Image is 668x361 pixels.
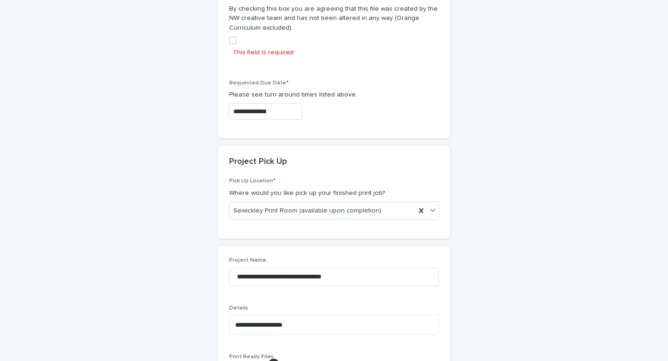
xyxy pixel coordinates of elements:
[229,157,287,167] h2: Project Pick Up
[229,188,439,198] p: Where would you like pick up your finished print job?
[229,305,248,311] span: Details
[229,178,276,184] span: Pick Up Location
[229,80,289,86] span: Requested Due Date
[229,354,274,360] span: Print Ready Files
[229,90,439,100] p: Please see turn around times listed above.
[229,4,439,33] p: By checking this box you are agreeing that this file was created by the NW creative team and has ...
[229,258,266,263] span: Project Name
[233,206,381,216] span: Sewickley Print Room (available upon completion)
[233,48,294,58] p: This field is required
